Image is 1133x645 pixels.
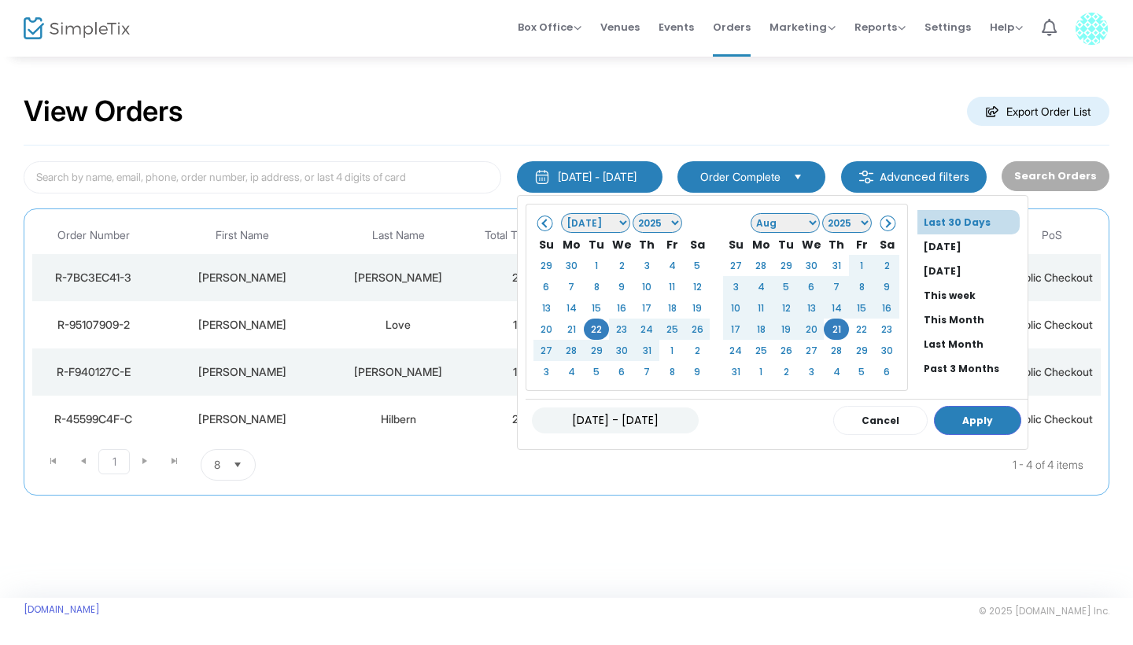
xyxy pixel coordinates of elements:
kendo-pager-info: 1 - 4 of 4 items [412,449,1083,481]
span: © 2025 [DOMAIN_NAME] Inc. [979,605,1109,617]
th: Sa [874,234,899,255]
button: Cancel [833,406,928,435]
th: We [799,234,824,255]
td: 29 [849,340,874,361]
td: 16 [874,297,899,319]
td: 19 [773,319,799,340]
td: 7 [824,276,849,297]
div: Kelly [158,364,326,380]
span: Public Checkout [1011,271,1093,284]
td: 24 [634,319,659,340]
div: Love [334,317,463,333]
span: Marketing [769,20,836,35]
li: Past 12 Months [917,381,1028,405]
th: Th [824,234,849,255]
td: 14 [824,297,849,319]
td: 2 [773,361,799,382]
td: 10 [634,276,659,297]
td: 1 [659,340,685,361]
th: Su [533,234,559,255]
th: Sa [685,234,710,255]
td: 14 [559,297,584,319]
td: 30 [559,255,584,276]
td: 27 [723,255,748,276]
th: Mo [748,234,773,255]
button: Select [227,450,249,480]
td: 4 [659,255,685,276]
td: 25 [659,319,685,340]
td: 5 [685,255,710,276]
td: 27 [533,340,559,361]
td: 23 [874,319,899,340]
th: Mo [559,234,584,255]
td: 5 [773,276,799,297]
li: This week [917,283,1028,308]
td: 6 [533,276,559,297]
td: 6 [874,361,899,382]
td: 28 [824,340,849,361]
div: R-45599C4F-C [36,411,150,427]
td: 11 [748,297,773,319]
td: 6 [799,276,824,297]
span: First Name [216,229,269,242]
td: 13 [533,297,559,319]
div: Data table [32,217,1101,443]
button: Select [787,168,809,186]
th: Th [634,234,659,255]
td: 5 [849,361,874,382]
td: 3 [533,361,559,382]
td: 1 [748,361,773,382]
div: R-7BC3EC41-3 [36,270,150,286]
td: 1 [467,301,564,348]
button: Apply [934,406,1021,435]
td: 19 [685,297,710,319]
td: 31 [634,340,659,361]
m-button: Advanced filters [841,161,987,193]
td: 3 [634,255,659,276]
td: 31 [824,255,849,276]
td: 3 [723,276,748,297]
td: 7 [559,276,584,297]
td: 8 [659,361,685,382]
td: 9 [685,361,710,382]
span: Orders [713,7,751,47]
div: Rachel [158,270,326,286]
div: R-95107909-2 [36,317,150,333]
th: Tu [773,234,799,255]
span: Order Complete [700,169,781,185]
td: 7 [634,361,659,382]
div: Jacqueline [158,317,326,333]
span: Box Office [518,20,581,35]
td: 9 [874,276,899,297]
td: 2 [874,255,899,276]
td: 16 [609,297,634,319]
a: [DOMAIN_NAME] [24,603,100,616]
td: 20 [799,319,824,340]
span: Events [659,7,694,47]
td: 12 [773,297,799,319]
span: Order Number [57,229,130,242]
span: Public Checkout [1011,318,1093,331]
td: 3 [799,361,824,382]
li: Last Month [917,332,1028,356]
td: 4 [748,276,773,297]
td: 10 [723,297,748,319]
td: 1 [849,255,874,276]
span: Public Checkout [1011,365,1093,378]
td: 29 [584,340,609,361]
span: Page 1 [98,449,130,474]
td: 28 [748,255,773,276]
td: 15 [849,297,874,319]
img: filter [858,169,874,185]
li: Past 3 Months [917,356,1028,381]
td: 2 [609,255,634,276]
td: 26 [773,340,799,361]
img: monthly [534,169,550,185]
td: 9 [609,276,634,297]
th: Tu [584,234,609,255]
td: 23 [609,319,634,340]
button: [DATE] - [DATE] [517,161,662,193]
td: 31 [723,361,748,382]
div: c Cox [334,270,463,286]
th: Total Tickets [467,217,564,254]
